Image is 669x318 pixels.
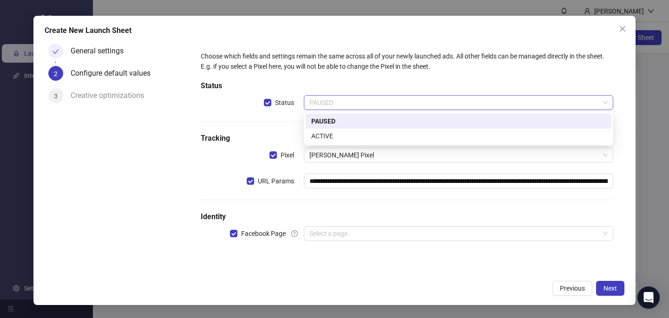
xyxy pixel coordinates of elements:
button: Next [596,281,624,296]
span: Pixel [277,150,298,160]
h5: Identity [201,211,613,222]
span: 2 [54,70,58,78]
div: ACTIVE [311,131,606,141]
div: General settings [71,44,131,58]
span: question-circle [291,230,298,237]
span: URL Params [254,176,298,186]
span: check [52,48,59,55]
h5: Tracking [201,133,613,144]
span: Next [603,285,617,292]
span: Facebook Page [237,228,289,239]
div: Configure default values [71,66,158,81]
span: Matt Murphy's Pixel [309,148,608,162]
span: Previous [560,285,585,292]
div: Creative optimizations [71,88,151,103]
div: Create New Launch Sheet [45,25,624,36]
span: PAUSED [309,96,608,110]
button: Previous [552,281,592,296]
span: Status [271,97,298,108]
div: Open Intercom Messenger [637,286,660,309]
h5: Status [201,80,613,91]
div: PAUSED [306,114,611,129]
div: Choose which fields and settings remain the same across all of your newly launched ads. All other... [201,51,613,71]
button: Close [615,21,630,36]
span: 3 [54,92,58,100]
div: PAUSED [311,116,606,126]
div: ACTIVE [306,129,611,143]
span: close [619,25,626,32]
